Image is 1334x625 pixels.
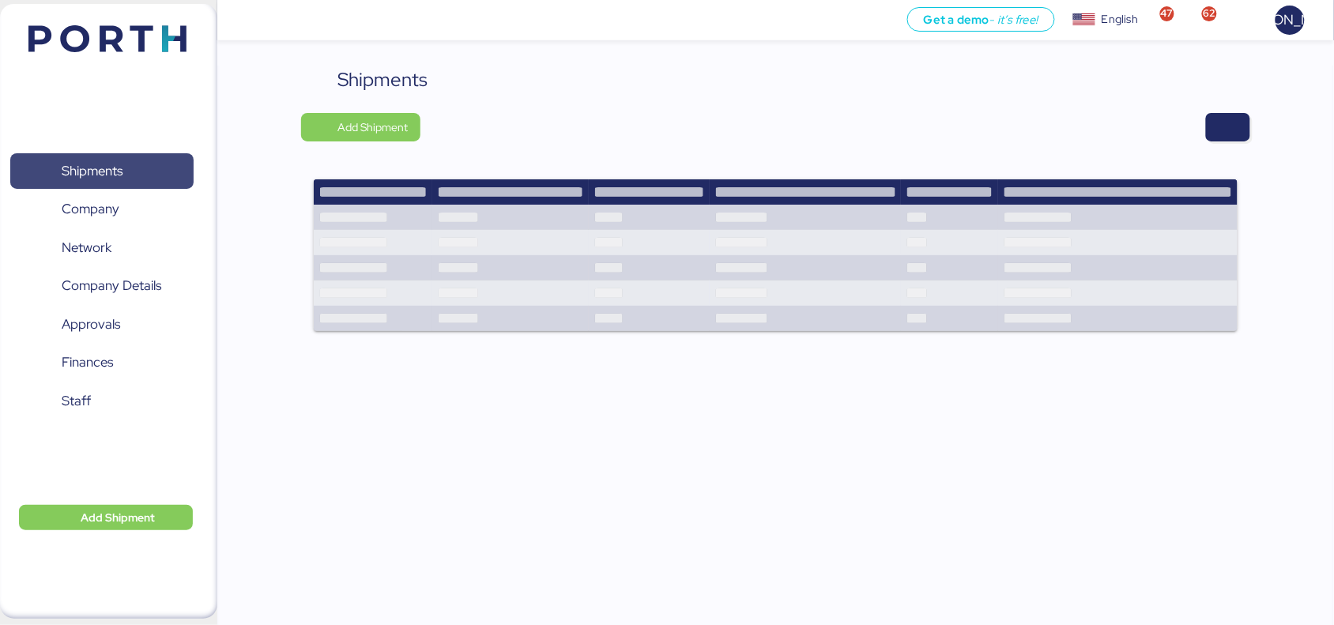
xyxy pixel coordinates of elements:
[10,268,194,304] a: Company Details
[81,508,155,527] span: Add Shipment
[62,198,119,220] span: Company
[62,236,111,259] span: Network
[62,274,161,297] span: Company Details
[19,505,193,530] button: Add Shipment
[62,390,91,412] span: Staff
[1102,11,1138,28] div: English
[10,345,194,381] a: Finances
[10,383,194,420] a: Staff
[337,118,408,137] span: Add Shipment
[62,351,113,374] span: Finances
[10,307,194,343] a: Approvals
[62,160,122,183] span: Shipments
[62,313,120,336] span: Approvals
[337,66,428,94] div: Shipments
[227,7,254,34] button: Menu
[10,230,194,266] a: Network
[10,191,194,228] a: Company
[301,113,420,141] button: Add Shipment
[10,153,194,190] a: Shipments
